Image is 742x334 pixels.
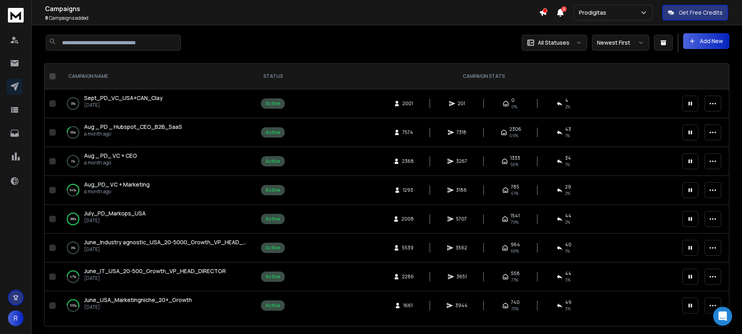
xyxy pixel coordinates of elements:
[84,189,150,195] p: a month ago
[561,6,567,12] span: 2
[458,100,466,107] span: 201
[70,186,76,194] p: 64 %
[84,296,192,304] span: June_USA_Marketingniche_20+_Growth
[565,104,570,110] span: 2 %
[592,35,649,51] button: Newest First
[456,245,467,251] span: 3562
[511,242,520,248] span: 964
[565,213,571,219] span: 44
[84,131,182,137] p: a month ago
[456,129,466,136] span: 7318
[59,64,256,89] th: CAMPAIGN NAME
[8,310,24,326] button: R
[265,274,280,280] div: Active
[84,275,226,281] p: [DATE]
[510,161,518,168] span: 56 %
[511,184,519,190] span: 785
[456,216,467,222] span: 5707
[511,219,518,225] span: 79 %
[402,216,414,222] span: 2008
[402,274,414,280] span: 2286
[456,158,467,164] span: 3267
[683,33,729,49] button: Add New
[71,100,75,108] p: 0 %
[509,132,518,139] span: 69 %
[402,129,413,136] span: 7574
[565,132,570,139] span: 1 %
[402,158,414,164] span: 2368
[265,187,280,193] div: Active
[45,15,539,21] p: Campaigns added
[84,152,137,160] a: Aug _ PD_ VC + CEO
[565,270,571,277] span: 44
[84,238,274,246] span: June_Industry agnostic_USA_20-5000_Growth_VP_HEAD_DIRECTOR_
[265,158,280,164] div: Active
[59,262,256,291] td: 47%June_IT_USA_20-500_Growth_VP_HEAD_DIRECTOR[DATE]
[402,245,413,251] span: 5539
[265,129,280,136] div: Active
[565,277,571,283] span: 3 %
[59,176,256,205] td: 64%Aug_PD_ VC + Marketinga month ago
[256,64,289,89] th: STATUS
[511,277,518,283] span: 77 %
[565,242,571,248] span: 40
[84,94,163,102] span: Sept_PD_VC_USA+CAN_Clay
[59,147,256,176] td: 1%Aug _ PD_ VC + CEOa month ago
[456,274,467,280] span: 3651
[84,160,137,166] p: a month ago
[511,270,520,277] span: 558
[84,209,146,217] a: July_PD_Markops_USA
[565,126,571,132] span: 43
[456,187,467,193] span: 3186
[59,234,256,262] td: 0%June_Industry agnostic_USA_20-5000_Growth_VP_HEAD_DIRECTOR_[DATE]
[84,181,150,189] a: Aug_PD_ VC + Marketing
[84,94,163,102] a: Sept_PD_VC_USA+CAN_Clay
[565,299,571,306] span: 49
[565,97,568,104] span: 4
[511,248,519,254] span: 68 %
[84,296,192,304] a: June_USA_Marketingniche_20+_Growth
[70,215,76,223] p: 99 %
[71,157,75,165] p: 1 %
[265,100,280,107] div: Active
[84,246,248,253] p: [DATE]
[84,304,192,310] p: [DATE]
[565,184,571,190] span: 29
[510,155,520,161] span: 1333
[70,302,77,309] p: 55 %
[511,213,520,219] span: 1541
[713,307,732,326] div: Open Intercom Messenger
[265,302,280,309] div: Active
[565,190,570,196] span: 2 %
[662,5,728,21] button: Get Free Credits
[565,306,571,312] span: 3 %
[84,123,182,130] span: Aug _ PD _ Hubspot_CEO_B2B_SaaS
[8,8,24,23] img: logo
[403,187,413,193] span: 1293
[71,244,75,252] p: 0 %
[70,273,76,281] p: 47 %
[84,267,226,275] span: June_IT_USA_20-500_Growth_VP_HEAD_DIRECTOR
[59,118,256,147] td: 16%Aug _ PD _ Hubspot_CEO_B2B_SaaSa month ago
[565,219,570,225] span: 2 %
[511,97,515,104] span: 0
[455,302,468,309] span: 3944
[565,248,570,254] span: 1 %
[59,205,256,234] td: 99%July_PD_Markops_USA[DATE]
[84,123,182,131] a: Aug _ PD _ Hubspot_CEO_B2B_SaaS
[403,302,413,309] span: 1661
[265,245,280,251] div: Active
[59,291,256,320] td: 55%June_USA_Marketingniche_20+_Growth[DATE]
[509,126,521,132] span: 2306
[59,89,256,118] td: 0%Sept_PD_VC_USA+CAN_Clay[DATE]
[70,128,76,136] p: 16 %
[565,155,571,161] span: 34
[84,102,163,108] p: [DATE]
[538,39,569,47] p: All Statuses
[265,216,280,222] div: Active
[679,9,723,17] p: Get Free Credits
[402,100,413,107] span: 2001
